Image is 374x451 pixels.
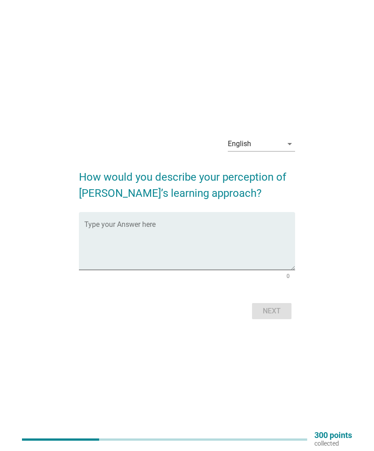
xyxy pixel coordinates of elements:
h2: How would you describe your perception of [PERSON_NAME]’s learning approach? [79,160,295,201]
p: collected [314,439,352,447]
i: arrow_drop_down [284,139,295,149]
div: English [228,140,251,148]
textarea: Type your Answer here [84,223,295,270]
div: 0 [287,273,290,279]
p: 300 points [314,431,352,439]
